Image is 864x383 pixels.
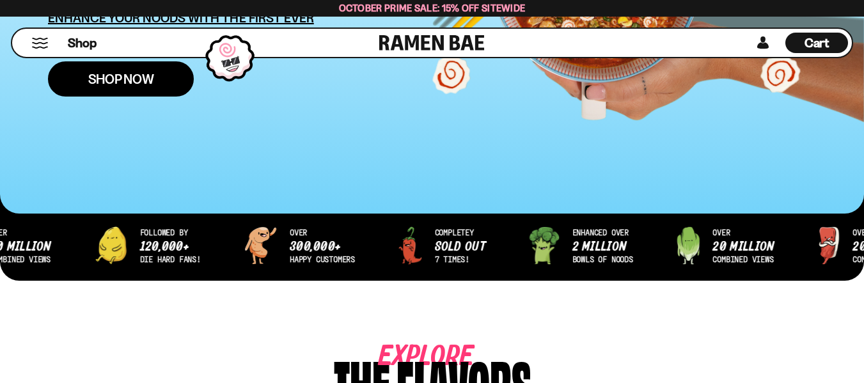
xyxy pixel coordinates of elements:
span: Explore [379,351,435,363]
a: Shop [68,33,97,53]
span: Shop [68,35,97,52]
span: Cart [805,35,829,51]
span: October Prime Sale: 15% off Sitewide [339,2,526,14]
span: Shop Now [88,72,154,86]
button: Mobile Menu Trigger [31,38,49,49]
div: Cart [785,29,848,57]
a: Shop Now [48,61,194,97]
